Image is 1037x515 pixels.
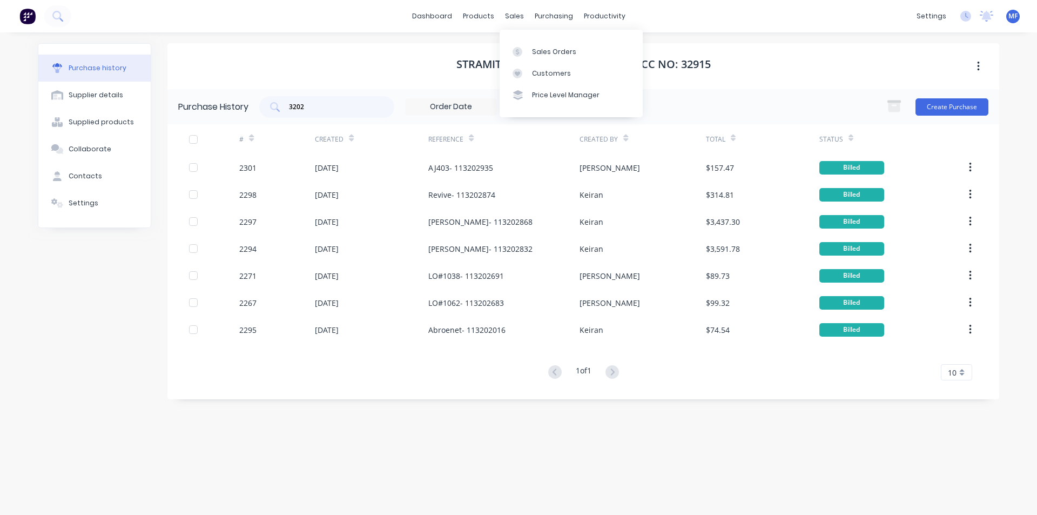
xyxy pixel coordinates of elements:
a: Sales Orders [500,41,643,62]
button: Supplied products [38,109,151,136]
div: Billed [819,242,884,256]
div: Purchase History [178,101,248,113]
div: $99.32 [706,297,730,309]
div: LO#1038- 113202691 [428,270,504,282]
div: [PERSON_NAME]- 113202832 [428,243,533,255]
a: Price Level Manager [500,84,643,106]
div: purchasing [529,8,578,24]
div: settings [911,8,952,24]
div: Price Level Manager [532,90,600,100]
div: 2294 [239,243,257,255]
div: sales [500,8,529,24]
div: 2295 [239,324,257,336]
input: Order Date [406,99,496,115]
div: [DATE] [315,162,339,173]
div: Status [819,135,843,144]
button: Purchase history [38,55,151,82]
div: Billed [819,323,884,337]
div: LO#1062- 113202683 [428,297,504,309]
div: [DATE] [315,189,339,200]
div: Revive- 113202874 [428,189,495,200]
div: [DATE] [315,243,339,255]
img: Factory [19,8,36,24]
div: [DATE] [315,216,339,228]
div: Contacts [69,171,102,181]
div: Collaborate [69,144,111,154]
div: Purchase history [69,63,126,73]
div: 2298 [239,189,257,200]
div: 2301 [239,162,257,173]
div: Billed [819,215,884,229]
div: Keiran [580,189,603,200]
div: $89.73 [706,270,730,282]
div: [DATE] [315,324,339,336]
div: Billed [819,296,884,310]
div: Supplied products [69,117,134,127]
h1: Stramit Corporation Pty Ltd - Acc No: 32915 [456,58,711,71]
div: Created By [580,135,618,144]
div: 2271 [239,270,257,282]
div: # [239,135,244,144]
div: Supplier details [69,90,123,100]
div: Customers [532,69,571,78]
div: Billed [819,269,884,283]
button: Create Purchase [915,98,988,116]
div: [PERSON_NAME] [580,270,640,282]
div: Billed [819,161,884,175]
div: Settings [69,198,98,208]
div: products [457,8,500,24]
span: 10 [948,367,957,378]
div: $74.54 [706,324,730,336]
div: [PERSON_NAME] [580,297,640,309]
div: $3,437.30 [706,216,740,228]
div: Billed [819,188,884,202]
div: $3,591.78 [706,243,740,255]
span: MF [1008,11,1018,21]
div: [PERSON_NAME]- 113202868 [428,216,533,228]
div: [PERSON_NAME] [580,162,640,173]
div: 2267 [239,297,257,309]
div: 1 of 1 [576,365,591,380]
input: Search purchases... [288,102,378,112]
div: [DATE] [315,297,339,309]
div: Total [706,135,725,144]
button: Contacts [38,163,151,190]
div: 2297 [239,216,257,228]
div: $314.81 [706,189,734,200]
div: productivity [578,8,631,24]
div: Sales Orders [532,47,576,57]
div: AJ403- 113202935 [428,162,493,173]
div: Abroenet- 113202016 [428,324,506,336]
button: Settings [38,190,151,217]
a: dashboard [407,8,457,24]
button: Collaborate [38,136,151,163]
div: $157.47 [706,162,734,173]
div: Keiran [580,243,603,255]
a: Customers [500,63,643,84]
div: Reference [428,135,463,144]
div: Keiran [580,216,603,228]
div: Created [315,135,344,144]
div: Keiran [580,324,603,336]
button: Supplier details [38,82,151,109]
div: [DATE] [315,270,339,282]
